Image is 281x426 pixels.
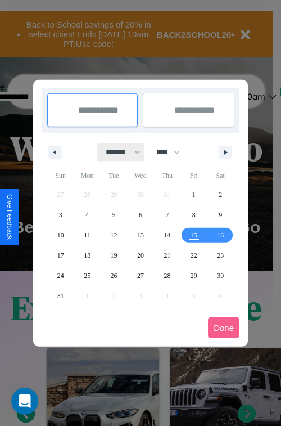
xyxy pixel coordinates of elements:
[47,266,74,286] button: 24
[180,245,207,266] button: 22
[57,286,64,306] span: 31
[112,205,116,225] span: 5
[154,266,180,286] button: 28
[154,167,180,185] span: Thu
[217,225,224,245] span: 16
[192,205,196,225] span: 8
[191,245,197,266] span: 22
[207,266,234,286] button: 30
[180,205,207,225] button: 8
[219,185,222,205] span: 2
[57,245,64,266] span: 17
[208,317,239,338] button: Done
[47,205,74,225] button: 3
[180,225,207,245] button: 15
[180,185,207,205] button: 1
[101,266,127,286] button: 26
[74,266,100,286] button: 25
[137,266,144,286] span: 27
[217,245,224,266] span: 23
[191,266,197,286] span: 29
[101,225,127,245] button: 12
[137,225,144,245] span: 13
[84,245,90,266] span: 18
[127,245,153,266] button: 20
[207,185,234,205] button: 2
[127,167,153,185] span: Wed
[164,245,170,266] span: 21
[139,205,142,225] span: 6
[57,225,64,245] span: 10
[74,225,100,245] button: 11
[191,225,197,245] span: 15
[6,194,13,240] div: Give Feedback
[47,286,74,306] button: 31
[84,225,90,245] span: 11
[101,245,127,266] button: 19
[207,225,234,245] button: 16
[207,245,234,266] button: 23
[180,266,207,286] button: 29
[84,266,90,286] span: 25
[101,167,127,185] span: Tue
[74,245,100,266] button: 18
[127,266,153,286] button: 27
[137,245,144,266] span: 20
[57,266,64,286] span: 24
[164,225,170,245] span: 14
[101,205,127,225] button: 5
[192,185,196,205] span: 1
[59,205,62,225] span: 3
[111,225,117,245] span: 12
[154,245,180,266] button: 21
[165,205,169,225] span: 7
[217,266,224,286] span: 30
[127,225,153,245] button: 13
[47,225,74,245] button: 10
[154,205,180,225] button: 7
[164,266,170,286] span: 28
[111,266,117,286] span: 26
[85,205,89,225] span: 4
[207,167,234,185] span: Sat
[47,167,74,185] span: Sun
[74,167,100,185] span: Mon
[219,205,222,225] span: 9
[180,167,207,185] span: Fri
[111,245,117,266] span: 19
[207,205,234,225] button: 9
[47,245,74,266] button: 17
[127,205,153,225] button: 6
[154,225,180,245] button: 14
[74,205,100,225] button: 4
[11,388,38,415] iframe: Intercom live chat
